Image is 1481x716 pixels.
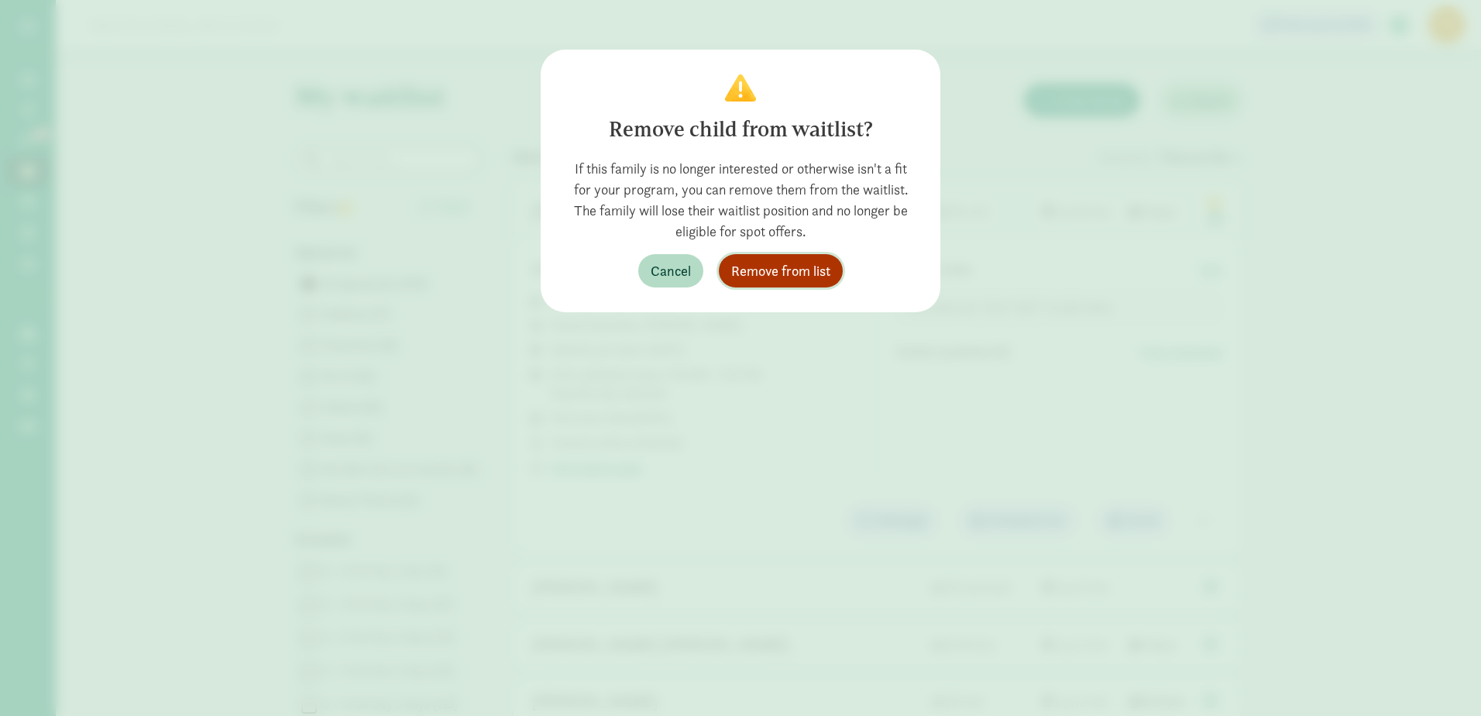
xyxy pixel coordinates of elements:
[651,260,691,281] span: Cancel
[638,254,703,287] button: Cancel
[565,158,916,242] div: If this family is no longer interested or otherwise isn't a fit for your program, you can remove ...
[725,74,756,102] img: Confirm
[1404,642,1481,716] iframe: Chat Widget
[731,260,830,281] span: Remove from list
[565,114,916,146] div: Remove child from waitlist?
[719,254,843,287] button: Remove from list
